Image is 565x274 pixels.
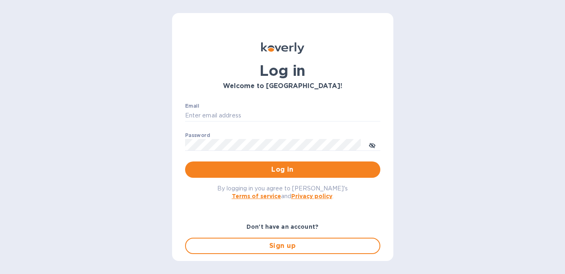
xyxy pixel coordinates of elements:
[192,165,374,175] span: Log in
[185,104,199,108] label: Email
[185,133,210,138] label: Password
[232,193,281,199] a: Terms of service
[247,223,318,230] b: Don't have an account?
[185,62,380,79] h1: Log in
[192,241,373,251] span: Sign up
[291,193,332,199] a: Privacy policy
[261,42,304,54] img: Koverly
[185,110,380,122] input: Enter email address
[185,82,380,90] h3: Welcome to [GEOGRAPHIC_DATA]!
[185,238,380,254] button: Sign up
[185,161,380,178] button: Log in
[217,185,348,199] span: By logging in you agree to [PERSON_NAME]'s and .
[364,137,380,153] button: toggle password visibility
